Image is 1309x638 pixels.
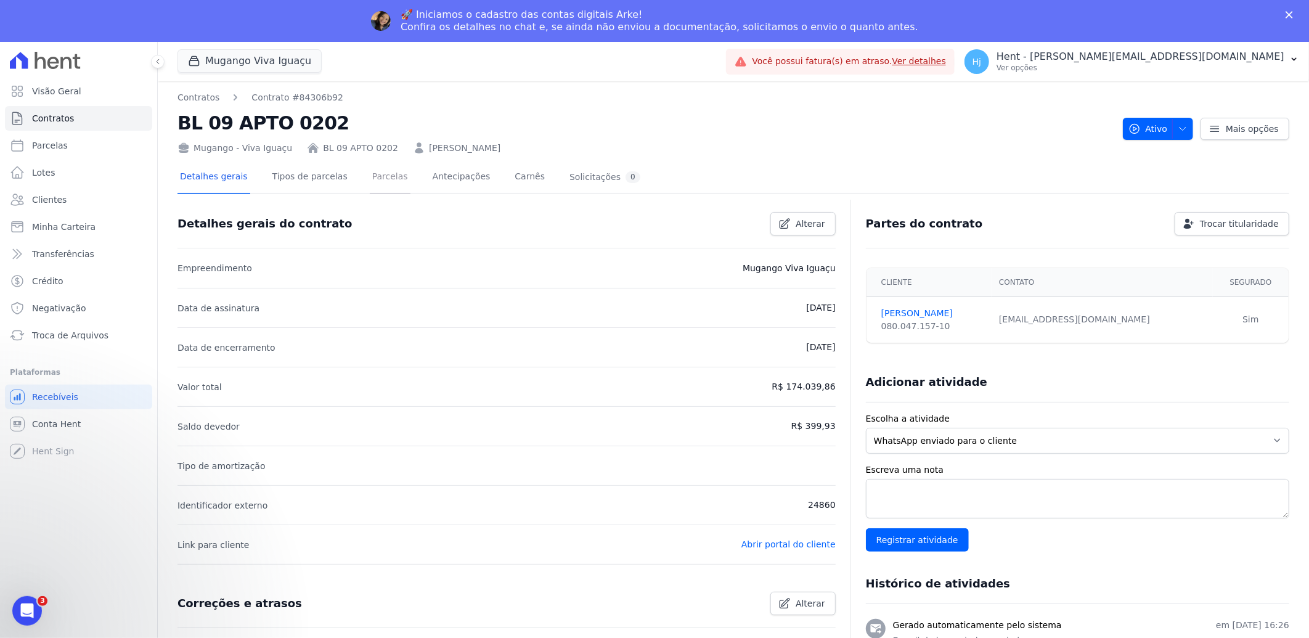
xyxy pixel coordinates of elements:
[992,268,1213,297] th: Contato
[371,11,391,31] img: Profile image for Adriane
[1123,118,1194,140] button: Ativo
[796,597,825,610] span: Alterar
[32,85,81,97] span: Visão Geral
[12,596,42,626] iframe: Intercom live chat
[752,55,946,68] span: Você possui fatura(s) em atraso.
[32,391,78,403] span: Recebíveis
[999,313,1205,326] div: [EMAIL_ADDRESS][DOMAIN_NAME]
[32,112,74,125] span: Contratos
[866,412,1289,425] label: Escolha a atividade
[997,51,1284,63] p: Hent - [PERSON_NAME][EMAIL_ADDRESS][DOMAIN_NAME]
[32,194,67,206] span: Clientes
[567,162,643,194] a: Solicitações0
[401,9,918,33] div: 🚀 Iniciamos o cadastro das contas digitais Arke! Confira os detalhes no chat e, se ainda não envi...
[177,301,259,316] p: Data de assinatura
[867,268,992,297] th: Cliente
[251,91,343,104] a: Contrato #84306b92
[791,419,836,433] p: R$ 399,93
[177,459,266,473] p: Tipo de amortização
[1216,619,1289,632] p: em [DATE] 16:26
[32,275,63,287] span: Crédito
[881,320,984,333] div: 080.047.157-10
[881,307,984,320] a: [PERSON_NAME]
[1226,123,1279,135] span: Mais opções
[177,538,249,552] p: Link para cliente
[370,162,410,194] a: Parcelas
[32,166,55,179] span: Lotes
[866,375,987,390] h3: Adicionar atividade
[770,592,836,615] a: Alterar
[770,212,836,235] a: Alterar
[892,56,947,66] a: Ver detalhes
[5,79,152,104] a: Visão Geral
[997,63,1284,73] p: Ver opções
[177,261,252,276] p: Empreendimento
[5,296,152,321] a: Negativação
[32,248,94,260] span: Transferências
[806,300,835,315] p: [DATE]
[177,49,322,73] button: Mugango Viva Iguaçu
[808,497,836,512] p: 24860
[955,44,1309,79] button: Hj Hent - [PERSON_NAME][EMAIL_ADDRESS][DOMAIN_NAME] Ver opções
[10,365,147,380] div: Plataformas
[866,464,1289,476] label: Escreva uma nota
[5,133,152,158] a: Parcelas
[569,171,640,183] div: Solicitações
[32,139,68,152] span: Parcelas
[177,596,302,611] h3: Correções e atrasos
[1213,268,1289,297] th: Segurado
[32,302,86,314] span: Negativação
[5,385,152,409] a: Recebíveis
[32,221,96,233] span: Minha Carteira
[796,218,825,230] span: Alterar
[429,142,500,155] a: [PERSON_NAME]
[32,329,108,341] span: Troca de Arquivos
[893,619,1062,632] h3: Gerado automaticamente pelo sistema
[1213,297,1289,343] td: Sim
[806,340,835,354] p: [DATE]
[177,216,352,231] h3: Detalhes gerais do contrato
[772,379,836,394] p: R$ 174.039,86
[323,142,398,155] a: BL 09 APTO 0202
[177,498,267,513] p: Identificador externo
[177,91,1113,104] nav: Breadcrumb
[741,539,836,549] a: Abrir portal do cliente
[866,576,1010,591] h3: Histórico de atividades
[1286,11,1298,18] div: Fechar
[5,215,152,239] a: Minha Carteira
[5,242,152,266] a: Transferências
[177,162,250,194] a: Detalhes gerais
[973,57,981,66] span: Hj
[1175,212,1289,235] a: Trocar titularidade
[866,216,983,231] h3: Partes do contrato
[177,142,292,155] div: Mugango - Viva Iguaçu
[177,340,275,355] p: Data de encerramento
[1200,218,1279,230] span: Trocar titularidade
[177,91,343,104] nav: Breadcrumb
[5,187,152,212] a: Clientes
[5,269,152,293] a: Crédito
[512,162,547,194] a: Carnês
[177,380,222,395] p: Valor total
[270,162,350,194] a: Tipos de parcelas
[866,528,969,552] input: Registrar atividade
[430,162,493,194] a: Antecipações
[1128,118,1168,140] span: Ativo
[1201,118,1289,140] a: Mais opções
[32,418,81,430] span: Conta Hent
[5,106,152,131] a: Contratos
[5,412,152,436] a: Conta Hent
[177,91,219,104] a: Contratos
[5,160,152,185] a: Lotes
[5,323,152,348] a: Troca de Arquivos
[177,419,240,434] p: Saldo devedor
[626,171,640,183] div: 0
[38,596,47,606] span: 3
[177,109,1113,137] h2: BL 09 APTO 0202
[743,261,836,276] p: Mugango Viva Iguaçu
